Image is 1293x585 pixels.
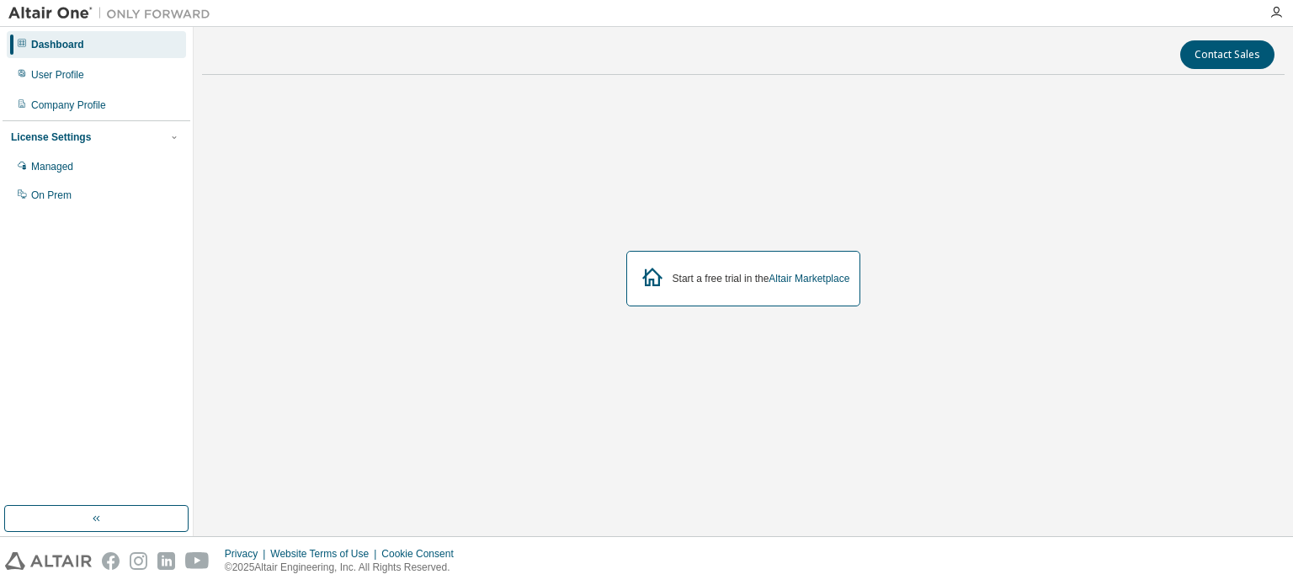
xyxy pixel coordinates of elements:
[225,547,270,561] div: Privacy
[31,38,84,51] div: Dashboard
[130,552,147,570] img: instagram.svg
[769,273,849,285] a: Altair Marketplace
[31,160,73,173] div: Managed
[31,98,106,112] div: Company Profile
[11,130,91,144] div: License Settings
[102,552,120,570] img: facebook.svg
[157,552,175,570] img: linkedin.svg
[225,561,464,575] p: © 2025 Altair Engineering, Inc. All Rights Reserved.
[270,547,381,561] div: Website Terms of Use
[31,68,84,82] div: User Profile
[381,547,463,561] div: Cookie Consent
[1180,40,1274,69] button: Contact Sales
[31,189,72,202] div: On Prem
[8,5,219,22] img: Altair One
[5,552,92,570] img: altair_logo.svg
[185,552,210,570] img: youtube.svg
[673,272,850,285] div: Start a free trial in the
